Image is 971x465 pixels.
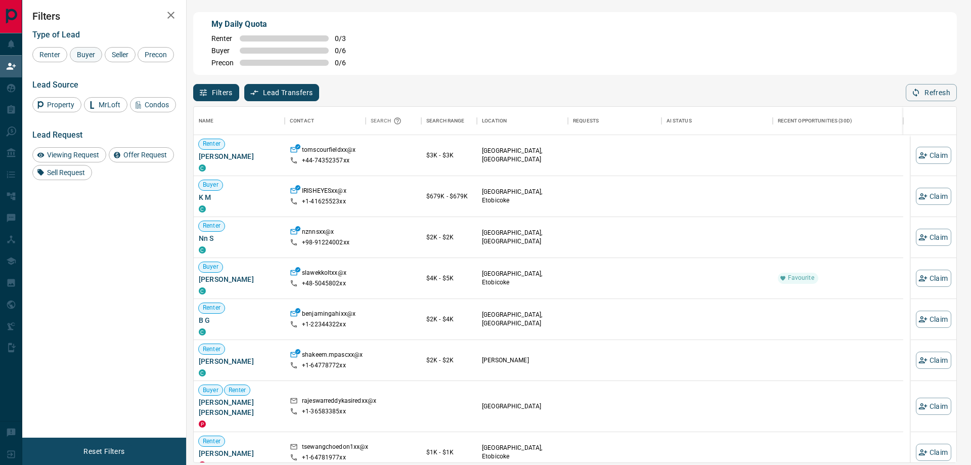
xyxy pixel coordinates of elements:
[32,130,82,140] span: Lead Request
[568,107,661,135] div: Requests
[199,448,280,458] span: [PERSON_NAME]
[302,310,356,320] p: benjamingahixx@x
[199,356,280,366] span: [PERSON_NAME]
[482,311,563,328] p: [GEOGRAPHIC_DATA], [GEOGRAPHIC_DATA]
[199,246,206,253] div: condos.ca
[32,97,81,112] div: Property
[141,101,172,109] span: Condos
[211,18,357,30] p: My Daily Quota
[302,156,349,165] p: +44- 74352357xx
[482,229,563,246] p: [GEOGRAPHIC_DATA], [GEOGRAPHIC_DATA]
[784,274,818,282] span: Favourite
[199,437,225,446] span: Renter
[426,151,472,160] p: $3K - $3K
[302,279,346,288] p: +48- 5045802xx
[302,238,349,247] p: +98- 91224002xx
[199,369,206,376] div: condos.ca
[32,10,176,22] h2: Filters
[32,165,92,180] div: Sell Request
[199,222,225,230] span: Renter
[421,107,477,135] div: Search Range
[211,47,234,55] span: Buyer
[36,51,64,59] span: Renter
[426,274,472,283] p: $4K - $5K
[906,84,957,101] button: Refresh
[199,192,280,202] span: K M
[199,140,225,148] span: Renter
[32,147,106,162] div: Viewing Request
[130,97,176,112] div: Condos
[211,59,234,67] span: Precon
[199,345,225,354] span: Renter
[302,320,346,329] p: +1- 22344322xx
[302,443,368,453] p: tsewangchoedon1xx@x
[302,146,356,156] p: tomscourfieldxx@x
[477,107,568,135] div: Location
[199,397,280,417] span: [PERSON_NAME] [PERSON_NAME]
[302,407,346,416] p: +1- 36583385xx
[120,151,170,159] span: Offer Request
[199,181,223,189] span: Buyer
[335,47,357,55] span: 0 / 6
[302,453,346,462] p: +1- 64781977xx
[302,187,346,197] p: IRISHEYESxx@x
[193,84,239,101] button: Filters
[773,107,903,135] div: Recent Opportunities (30d)
[43,101,78,109] span: Property
[335,59,357,67] span: 0 / 6
[199,205,206,213] div: condos.ca
[32,47,67,62] div: Renter
[426,233,472,242] p: $2K - $2K
[482,107,507,135] div: Location
[199,287,206,294] div: condos.ca
[225,386,250,395] span: Renter
[199,304,225,312] span: Renter
[285,107,366,135] div: Contact
[32,30,80,39] span: Type of Lead
[199,328,206,335] div: condos.ca
[916,147,951,164] button: Claim
[73,51,99,59] span: Buyer
[426,356,472,365] p: $2K - $2K
[426,448,472,457] p: $1K - $1K
[573,107,599,135] div: Requests
[916,188,951,205] button: Claim
[335,34,357,43] span: 0 / 3
[916,398,951,415] button: Claim
[426,315,472,324] p: $2K - $4K
[199,151,280,161] span: [PERSON_NAME]
[199,420,206,428] div: property.ca
[199,164,206,172] div: condos.ca
[138,47,174,62] div: Precon
[302,228,334,238] p: nznnsxx@x
[482,402,563,411] p: [GEOGRAPHIC_DATA]
[211,34,234,43] span: Renter
[199,315,280,325] span: B G
[84,97,127,112] div: MrLoft
[916,311,951,328] button: Claim
[661,107,773,135] div: AI Status
[482,356,563,365] p: [PERSON_NAME]
[32,80,78,90] span: Lead Source
[105,47,136,62] div: Seller
[199,233,280,243] span: Nn S
[199,107,214,135] div: Name
[778,107,852,135] div: Recent Opportunities (30d)
[482,188,563,205] p: [GEOGRAPHIC_DATA], Etobicoke
[371,107,404,135] div: Search
[199,263,223,271] span: Buyer
[141,51,170,59] span: Precon
[199,386,223,395] span: Buyer
[916,444,951,461] button: Claim
[916,352,951,369] button: Claim
[667,107,692,135] div: AI Status
[290,107,314,135] div: Contact
[199,274,280,284] span: [PERSON_NAME]
[916,229,951,246] button: Claim
[244,84,320,101] button: Lead Transfers
[109,147,174,162] div: Offer Request
[426,107,465,135] div: Search Range
[302,397,376,407] p: rajeswarreddykasiredxx@x
[482,147,563,164] p: [GEOGRAPHIC_DATA], [GEOGRAPHIC_DATA]
[302,269,346,279] p: slawekkoltxx@x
